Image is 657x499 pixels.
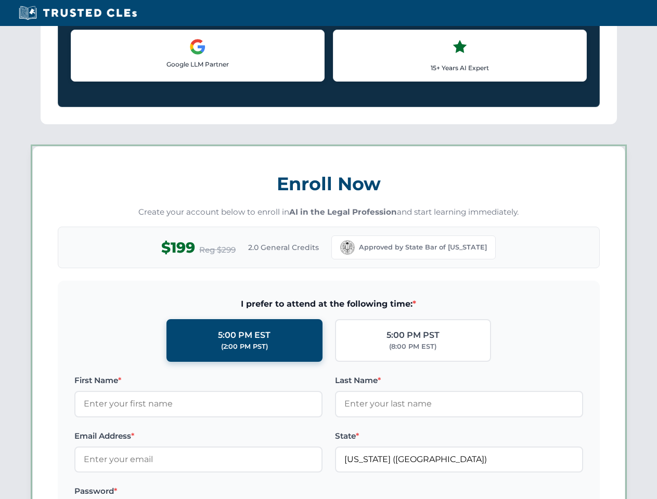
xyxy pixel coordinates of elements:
div: 5:00 PM EST [218,329,270,342]
label: Password [74,485,323,497]
img: California Bar [340,240,355,255]
img: Trusted CLEs [16,5,140,21]
input: Enter your first name [74,391,323,417]
span: $199 [161,236,195,259]
span: I prefer to attend at the following time: [74,297,583,311]
span: Approved by State Bar of [US_STATE] [359,242,487,253]
input: Enter your email [74,447,323,472]
label: First Name [74,374,323,387]
strong: AI in the Legal Profession [289,207,397,217]
label: Email Address [74,430,323,442]
span: 2.0 General Credits [248,242,319,253]
div: (8:00 PM EST) [389,342,436,352]
h3: Enroll Now [58,167,600,200]
div: (2:00 PM PST) [221,342,268,352]
p: 15+ Years AI Expert [342,63,578,73]
p: Create your account below to enroll in and start learning immediately. [58,206,600,218]
label: Last Name [335,374,583,387]
input: California (CA) [335,447,583,472]
span: Reg $299 [199,244,236,256]
div: 5:00 PM PST [387,329,440,342]
input: Enter your last name [335,391,583,417]
label: State [335,430,583,442]
img: Google [189,38,206,55]
p: Google LLM Partner [80,59,316,69]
